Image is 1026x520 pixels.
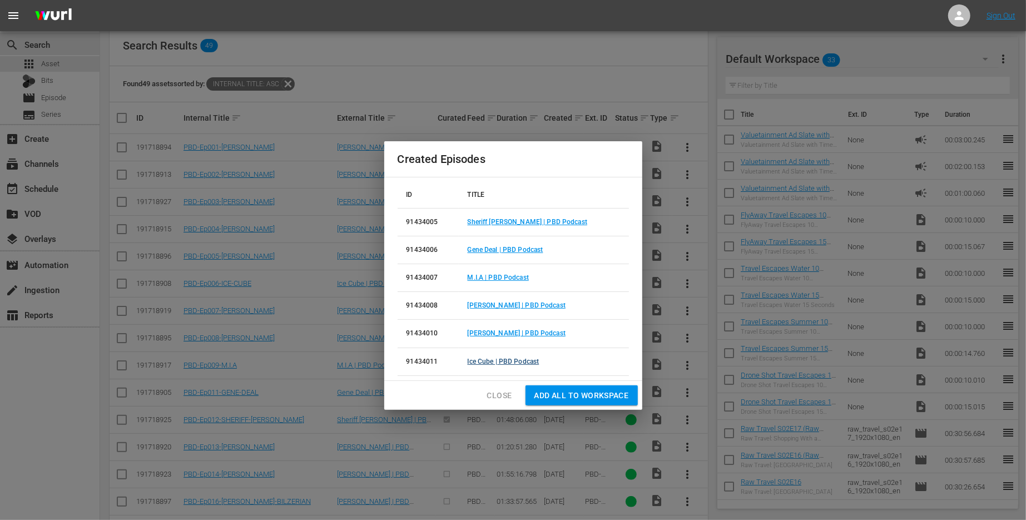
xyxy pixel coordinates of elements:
[398,150,629,168] h2: Created Episodes
[398,264,459,292] td: 91434007
[398,320,459,348] td: 91434010
[398,292,459,320] td: 91434008
[468,218,588,226] a: Sheriff [PERSON_NAME] | PBD Podcast
[398,208,459,236] td: 91434005
[468,274,529,281] a: M.I.A | PBD Podcast
[468,301,566,309] a: [PERSON_NAME] | PBD Podcast
[468,329,566,337] a: [PERSON_NAME] | PBD Podcast
[398,348,459,375] td: 91434011
[478,385,521,406] button: Close
[487,389,512,403] span: Close
[7,9,20,22] span: menu
[27,3,80,29] img: ans4CAIJ8jUAAAAAAAAAAAAAAAAAAAAAAAAgQb4GAAAAAAAAAAAAAAAAAAAAAAAAJMjXAAAAAAAAAAAAAAAAAAAAAAAAgAT5G...
[459,182,629,209] th: TITLE
[534,389,629,403] span: Add all to Workspace
[987,11,1015,20] a: Sign Out
[468,246,543,254] a: Gene Deal | PBD Podcast
[468,358,539,365] a: Ice Cube | PBD Podcast
[526,385,638,406] button: Add all to Workspace
[398,182,459,209] th: ID
[398,236,459,264] td: 91434006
